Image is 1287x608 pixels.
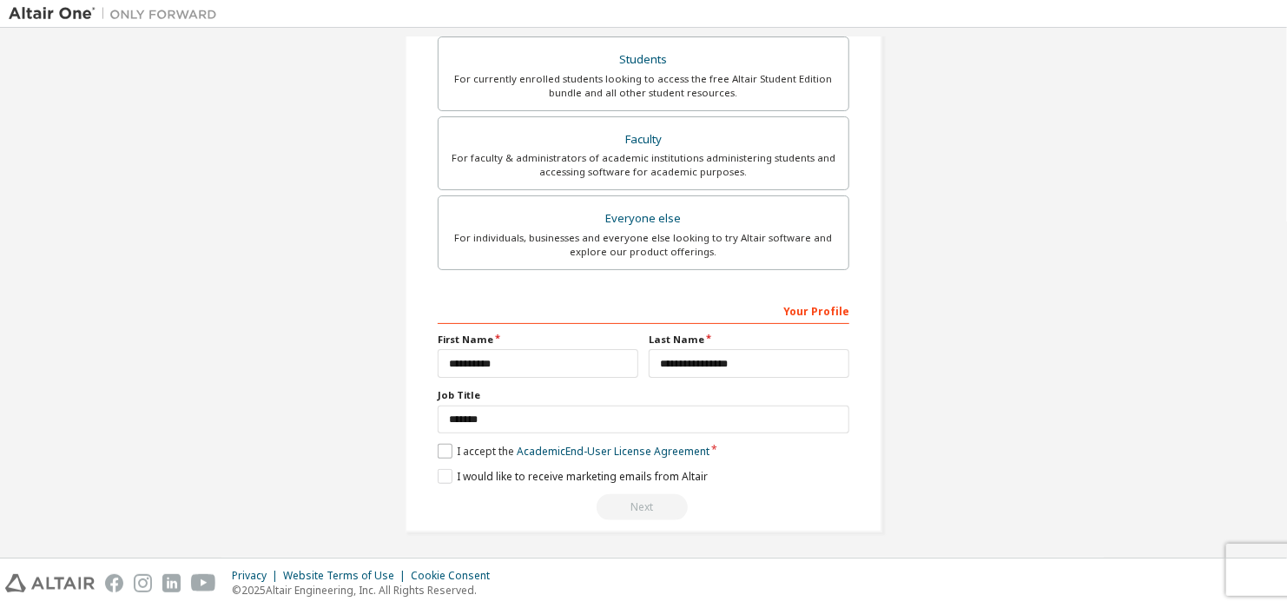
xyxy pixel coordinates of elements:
[5,574,95,592] img: altair_logo.svg
[449,72,838,100] div: For currently enrolled students looking to access the free Altair Student Edition bundle and all ...
[449,151,838,179] div: For faculty & administrators of academic institutions administering students and accessing softwa...
[134,574,152,592] img: instagram.svg
[105,574,123,592] img: facebook.svg
[191,574,216,592] img: youtube.svg
[438,469,708,484] label: I would like to receive marketing emails from Altair
[449,207,838,231] div: Everyone else
[438,333,638,347] label: First Name
[162,574,181,592] img: linkedin.svg
[449,48,838,72] div: Students
[649,333,849,347] label: Last Name
[9,5,226,23] img: Altair One
[438,388,849,402] label: Job Title
[449,128,838,152] div: Faculty
[438,494,849,520] div: Read and acccept EULA to continue
[438,444,709,459] label: I accept the
[283,569,411,583] div: Website Terms of Use
[438,296,849,324] div: Your Profile
[411,569,500,583] div: Cookie Consent
[449,231,838,259] div: For individuals, businesses and everyone else looking to try Altair software and explore our prod...
[232,569,283,583] div: Privacy
[517,444,709,459] a: Academic End-User License Agreement
[232,583,500,598] p: © 2025 Altair Engineering, Inc. All Rights Reserved.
